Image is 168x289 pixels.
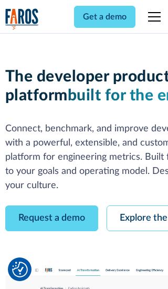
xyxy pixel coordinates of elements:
[74,6,135,28] a: Get a demo
[142,4,163,29] div: menu
[12,262,28,277] button: Cookie Settings
[5,8,39,30] img: Logo of the analytics and reporting company Faros.
[12,262,28,277] img: Revisit consent button
[5,8,39,30] a: home
[5,205,98,231] a: Request a demo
